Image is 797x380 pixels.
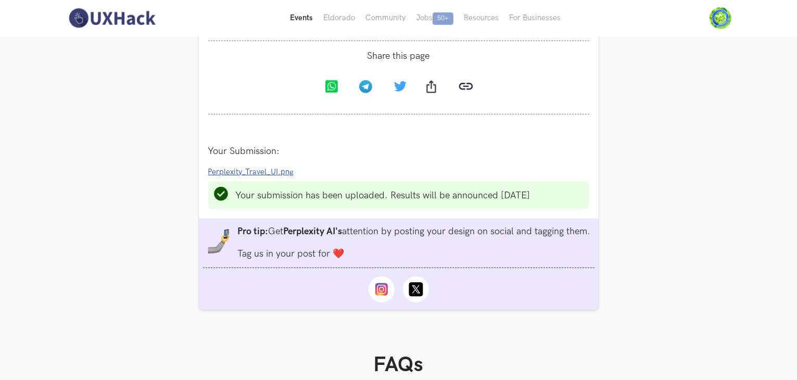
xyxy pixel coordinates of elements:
[325,80,338,93] img: Whatsapp
[433,12,453,25] span: 50+
[238,226,269,237] strong: Pro tip:
[216,352,582,377] h1: FAQs
[208,146,589,157] div: Your Submission:
[238,226,591,259] li: Get attention by posting your design on social and tagging them. Tag us in your post for ❤️
[350,72,385,104] a: Telegram
[416,72,450,104] a: Share
[710,7,731,29] img: Your profile pic
[208,166,300,177] a: Perplexity_Travel_UI.png
[236,190,530,201] li: Your submission has been uploaded. Results will be announced [DATE]
[208,168,294,176] span: Perplexity_Travel_UI.png
[208,50,589,61] span: Share this page
[426,80,436,93] img: Share
[450,71,482,105] a: Copy link
[316,72,350,104] a: Whatsapp
[359,80,372,93] img: Telegram
[66,7,158,29] img: UXHack-logo.png
[284,226,343,237] strong: Perplexity AI's
[207,229,232,254] img: mobile-in-hand.png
